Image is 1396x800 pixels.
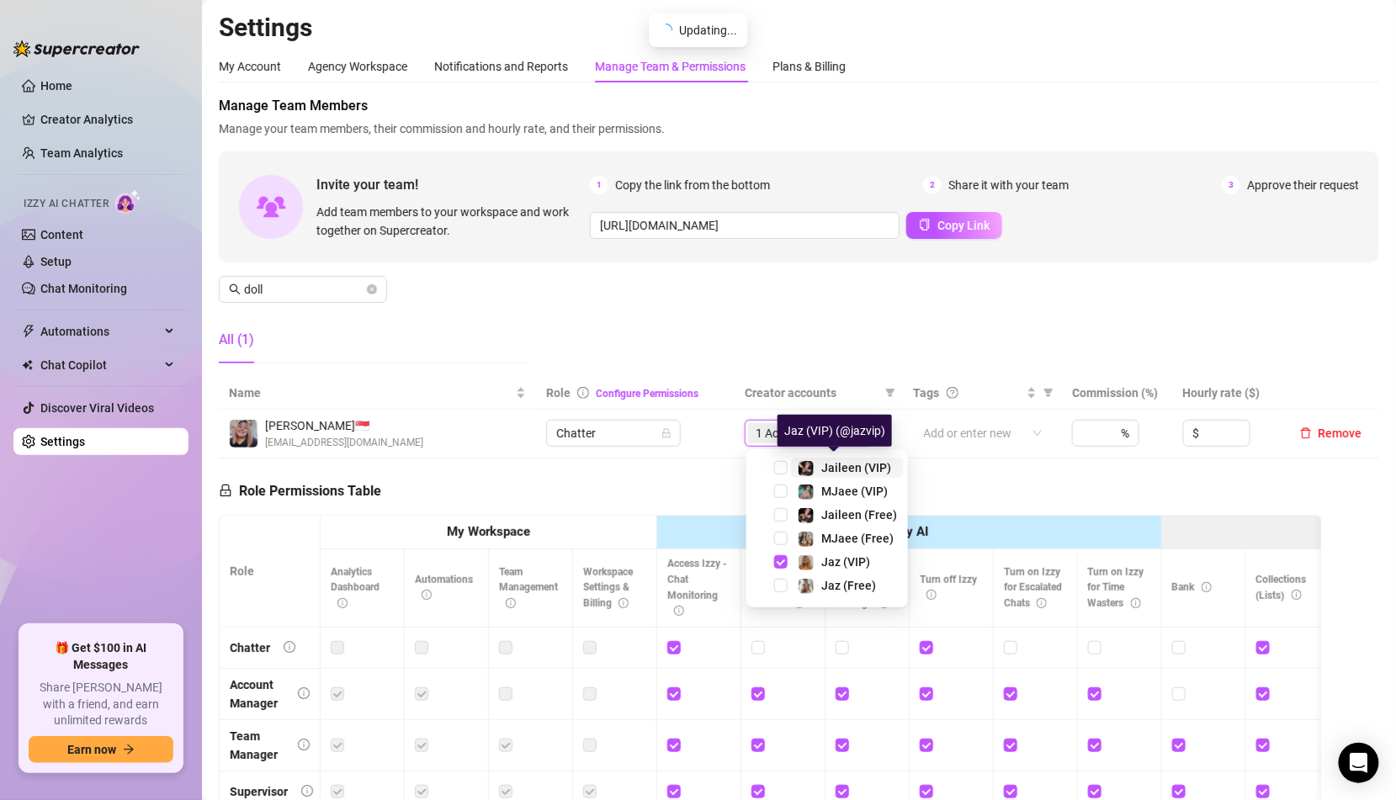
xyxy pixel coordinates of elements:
span: Analytics Dashboard [331,566,380,610]
span: thunderbolt [22,325,35,338]
img: Dolly Faith Lou Hildore [230,420,257,448]
span: info-circle [298,687,310,699]
input: Search members [244,280,364,299]
span: Izzy AI Chatter [24,196,109,212]
img: Jaileen (Free) [799,508,814,523]
span: Share it with your team [948,176,1069,194]
span: Updating... [679,21,737,40]
span: Earn now [67,743,116,756]
span: search [229,283,241,295]
span: Chatter [556,421,671,446]
span: info-circle [618,598,629,608]
img: Jaz (Free) [799,579,814,594]
span: Bank [1172,581,1212,593]
span: Team Management [499,566,558,610]
span: Workspace Settings & Billing [583,566,633,610]
a: Discover Viral Videos [40,401,154,415]
span: info-circle [1292,590,1302,600]
span: Select tree node [774,532,788,545]
span: [PERSON_NAME] 🇸🇬 [265,416,423,435]
span: MJaee (Free) [821,532,894,545]
span: Select tree node [774,579,788,592]
span: [EMAIL_ADDRESS][DOMAIN_NAME] [265,435,423,451]
a: Home [40,79,72,93]
span: info-circle [674,606,684,616]
span: info-circle [298,739,310,750]
h5: Role Permissions Table [219,481,381,501]
span: Remove [1319,426,1362,440]
span: Name [229,384,512,402]
span: 1 [590,176,608,194]
a: Team Analytics [40,146,123,160]
a: Creator Analytics [40,106,175,133]
span: loading [658,23,673,38]
span: Share [PERSON_NAME] with a friend, and earn unlimited rewards [29,680,173,729]
span: Creator accounts [745,384,878,402]
span: Select tree node [774,461,788,474]
span: question-circle [947,387,958,399]
h2: Settings [219,12,1379,44]
span: 1 Accounts [756,424,815,442]
div: Jaz (VIP) (@jazvip) [778,415,892,447]
span: Approve their request [1247,176,1359,194]
span: Turn on Izzy for Time Wasters [1088,566,1144,610]
div: Team Manager [230,727,284,764]
img: MJaee (Free) [799,532,814,547]
a: Setup [40,255,72,268]
span: Role [546,386,571,400]
div: All (1) [219,330,254,350]
span: info-circle [1202,582,1212,592]
th: Commission (%) [1062,377,1172,410]
span: Jaz (VIP) [821,555,870,569]
span: Turn on Izzy for Escalated Chats [1004,566,1062,610]
span: 2 [923,176,942,194]
span: Copy the link from the bottom [615,176,770,194]
span: info-circle [926,590,937,600]
button: Earn nowarrow-right [29,736,173,763]
th: Hourly rate ($) [1173,377,1283,410]
span: filter [1040,380,1057,405]
span: lock [661,428,671,438]
span: filter [885,388,895,398]
span: Chat Copilot [40,352,160,379]
span: filter [882,380,899,405]
span: info-circle [577,387,589,399]
span: Copy Link [937,219,990,232]
span: info-circle [422,590,432,600]
span: arrow-right [123,744,135,755]
span: Select tree node [774,485,788,498]
div: Chatter [230,638,270,657]
strong: My Workspace [447,524,530,539]
div: Manage Team & Permissions [595,57,746,76]
span: info-circle [301,785,313,797]
span: copy [919,219,931,230]
div: Open Intercom Messenger [1339,743,1379,783]
span: info-circle [284,641,295,653]
img: Chat Copilot [22,359,33,371]
div: Notifications and Reports [434,57,568,76]
span: Access Izzy - Chat Monitoring [667,558,727,617]
img: Jaz (VIP) [799,555,814,570]
div: My Account [219,57,281,76]
button: Remove [1293,423,1369,443]
span: Automations [40,318,160,345]
th: Role [220,516,321,628]
span: delete [1300,427,1312,439]
span: info-circle [1037,598,1047,608]
div: Agency Workspace [308,57,407,76]
span: Jaileen (VIP) [821,461,891,474]
button: close-circle [367,284,377,294]
span: 3 [1222,176,1240,194]
strong: Izzy AI [889,524,928,539]
a: Configure Permissions [596,388,698,400]
span: Jaz (Free) [821,579,876,592]
img: MJaee (VIP) [799,485,814,500]
a: Settings [40,435,85,448]
span: filter [1043,388,1054,398]
img: AI Chatter [115,189,141,214]
span: Tags [914,384,940,402]
span: Collections (Lists) [1256,574,1307,601]
span: Manage your team members, their commission and hourly rate, and their permissions. [219,119,1379,138]
img: logo-BBDzfeDw.svg [13,40,140,57]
